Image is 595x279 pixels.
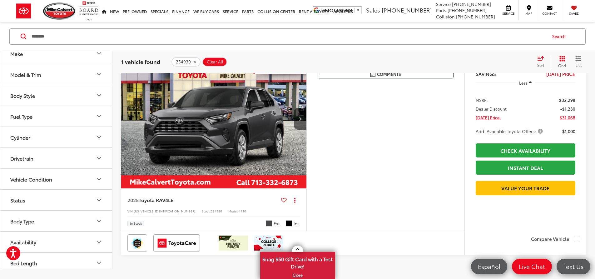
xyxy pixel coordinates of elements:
span: 254930 [176,59,191,64]
div: Availability [10,239,36,245]
div: Body Style [95,92,103,99]
button: remove 254930 [171,57,201,67]
span: Map [522,11,536,16]
span: VIN: [127,209,134,213]
a: Instant Deal [476,161,575,175]
a: 2025 Toyota RAV4 LE2025 Toyota RAV4 LE2025 Toyota RAV4 LE2025 Toyota RAV4 LE [121,49,307,188]
span: Less [519,80,528,86]
span: [PHONE_NUMBER] [448,7,487,13]
span: Comments [377,71,401,77]
div: Cylinder [10,134,30,140]
span: [US_VEHICLE_IDENTIFICATION_NUMBER] [134,209,196,213]
span: Magnetic Gray Metallic [266,220,272,227]
a: Text Us [557,259,590,274]
a: Live Chat [512,259,552,274]
button: Bed LengthBed Length [0,252,113,273]
span: Snag $50 Gift Card with a Test Drive! [261,252,335,272]
img: Comments [370,72,375,77]
button: List View [571,56,586,68]
span: Grid [558,63,566,68]
div: Bed Length [10,260,37,266]
div: Cylinder [95,133,103,141]
img: Toyota Safety Sense Mike Calvert Toyota Houston TX [129,236,146,251]
span: 254930 [211,209,222,213]
img: Mike Calvert Toyota [43,2,76,20]
div: Body Type [10,218,34,224]
div: Vehicle Condition [95,175,103,183]
a: Español [471,259,507,274]
input: Search by Make, Model, or Keyword [31,29,546,44]
button: MakeMake [0,43,113,63]
span: [PHONE_NUMBER] [452,1,491,7]
button: AvailabilityAvailability [0,232,113,252]
button: Actions [289,195,300,206]
span: Live Chat [516,262,548,270]
a: 2025Toyota RAV4LE [127,197,279,203]
span: Text Us [560,262,587,270]
span: [PHONE_NUMBER] [382,6,432,14]
div: Fuel Type [10,113,32,119]
button: Grid View [551,56,571,68]
span: $31,068 [560,114,575,121]
img: ToyotaCare Mike Calvert Toyota Houston TX [155,236,199,251]
div: Status [95,196,103,204]
span: ▼ [356,8,360,12]
span: Collision [436,13,455,20]
div: Drivetrain [95,154,103,162]
span: -$1,230 [560,106,575,112]
span: Int. [294,221,300,227]
span: dropdown dots [294,197,295,202]
img: /static/brand-toyota/National_Assets/toyota-military-rebate.jpeg?height=48 [219,236,248,251]
span: Parts [436,7,446,13]
div: Bed Length [95,259,103,267]
button: Comments [318,70,454,78]
div: Body Style [10,92,35,98]
span: 2025 [127,196,139,203]
span: SAVINGS [476,70,496,77]
span: Toyota RAV4 [139,196,168,203]
span: List [575,62,582,68]
span: Sales [366,6,380,14]
button: Select sort value [534,56,551,68]
div: Drivetrain [10,155,33,161]
span: $1,000 [562,128,575,134]
button: Search [546,29,575,44]
div: Vehicle Condition [10,176,52,182]
span: Clear All [207,59,223,64]
button: CylinderCylinder [0,127,113,147]
div: Model & Trim [95,71,103,78]
button: Clear All [202,57,227,67]
span: Stock: [202,209,211,213]
button: StatusStatus [0,190,113,210]
button: Next image [294,108,306,130]
button: Add. Available Toyota Offers: [476,128,545,134]
span: Service [501,11,515,16]
button: Less [516,77,535,88]
button: Vehicle ConditionVehicle Condition [0,169,113,189]
span: Black Fabric [286,220,292,227]
span: Add. Available Toyota Offers: [476,128,544,134]
span: Ext. [274,221,281,227]
span: Español [475,262,503,270]
div: Make [10,50,23,56]
div: Model & Trim [10,71,41,77]
span: Service [436,1,451,7]
span: Saved [567,11,581,16]
span: In Stock [130,222,142,225]
span: MSRP: [476,97,488,103]
div: 2025 Toyota RAV4 LE 0 [121,49,307,188]
a: Check Availability [476,143,575,157]
div: Status [10,197,25,203]
button: Body StyleBody Style [0,85,113,105]
span: [PHONE_NUMBER] [456,13,495,20]
button: Body TypeBody Type [0,211,113,231]
span: LE [168,196,173,203]
label: Compare Vehicle [531,236,580,242]
img: 2025 Toyota RAV4 LE [121,49,307,189]
div: Fuel Type [95,112,103,120]
span: Model: [228,209,239,213]
span: 1 vehicle found [121,58,160,65]
span: Contact [542,11,557,16]
span: $32,298 [559,97,575,103]
span: 4430 [239,209,246,213]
